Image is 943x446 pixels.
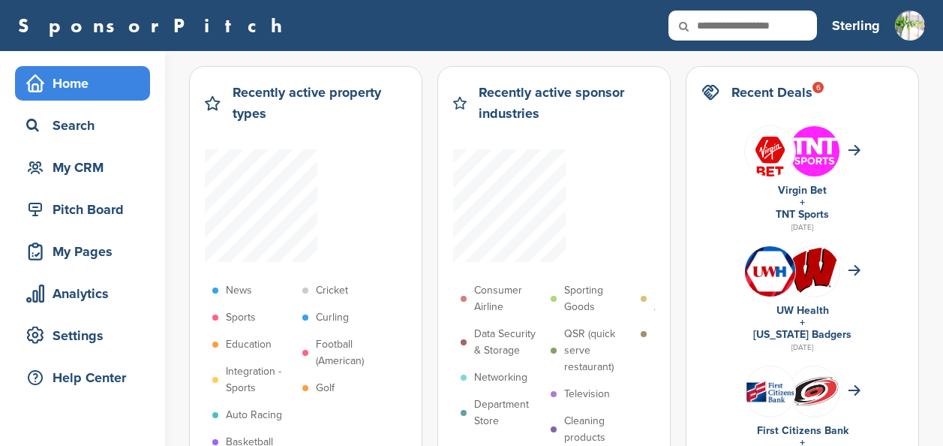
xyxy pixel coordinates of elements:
[778,184,827,197] a: Virgin Bet
[832,15,880,36] h3: Sterling
[15,318,150,353] a: Settings
[564,326,633,375] p: QSR (quick serve restaurant)
[564,413,633,446] p: Cleaning products
[23,154,150,181] div: My CRM
[23,322,150,349] div: Settings
[731,82,812,103] h2: Recent Deals
[316,336,385,369] p: Football (American)
[226,309,256,326] p: Sports
[15,360,150,395] a: Help Center
[800,316,805,329] a: +
[23,280,150,307] div: Analytics
[474,369,527,386] p: Networking
[745,126,795,187] img: Images (26)
[757,424,848,437] a: First Citizens Bank
[18,16,292,35] a: SponsorPitch
[800,196,805,209] a: +
[564,282,633,315] p: Sporting Goods
[226,363,295,396] p: Integration - Sports
[23,196,150,223] div: Pitch Board
[789,375,839,407] img: Open uri20141112 64162 1shn62e?1415805732
[15,108,150,143] a: Search
[701,341,903,354] div: [DATE]
[776,304,829,317] a: UW Health
[832,9,880,42] a: Sterling
[474,396,543,429] p: Department Store
[226,407,282,423] p: Auto Racing
[233,82,407,124] h2: Recently active property types
[474,282,543,315] p: Consumer Airline
[564,386,610,402] p: Television
[23,112,150,139] div: Search
[812,82,824,93] div: 6
[23,238,150,265] div: My Pages
[15,150,150,185] a: My CRM
[15,276,150,311] a: Analytics
[226,336,272,353] p: Education
[789,247,839,295] img: Open uri20141112 64162 w7v9zj?1415805765
[15,66,150,101] a: Home
[654,282,723,315] p: Bathroom Appliances
[316,380,335,396] p: Golf
[316,282,348,299] p: Cricket
[474,326,543,359] p: Data Security & Storage
[654,326,692,342] p: Hospital
[23,364,150,391] div: Help Center
[15,234,150,269] a: My Pages
[15,192,150,227] a: Pitch Board
[753,328,851,341] a: [US_STATE] Badgers
[776,208,829,221] a: TNT Sports
[316,309,349,326] p: Curling
[701,221,903,234] div: [DATE]
[745,375,795,408] img: Open uri20141112 50798 148hg1y
[479,82,655,124] h2: Recently active sponsor industries
[23,70,150,97] div: Home
[789,126,839,176] img: Qiv8dqs7 400x400
[745,246,795,297] img: 82plgaic 400x400
[226,282,252,299] p: News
